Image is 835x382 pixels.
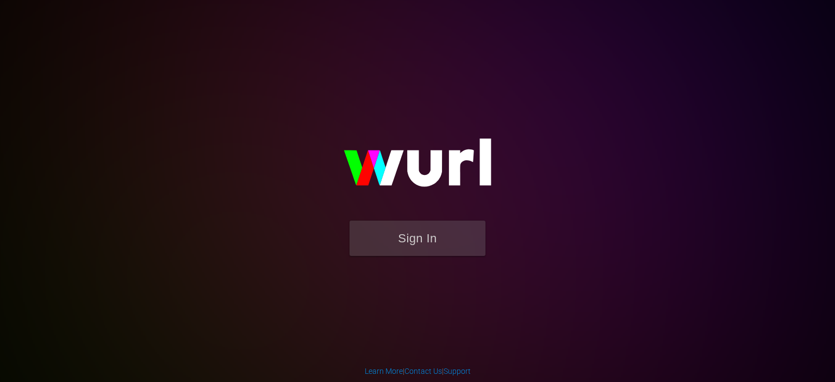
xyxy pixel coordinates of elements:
a: Learn More [365,367,403,375]
a: Support [444,367,471,375]
button: Sign In [350,221,485,256]
img: wurl-logo-on-black-223613ac3d8ba8fe6dc639794a292ebdb59501304c7dfd60c99c58986ef67473.svg [309,115,526,221]
a: Contact Us [404,367,442,375]
div: | | [365,366,471,377]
